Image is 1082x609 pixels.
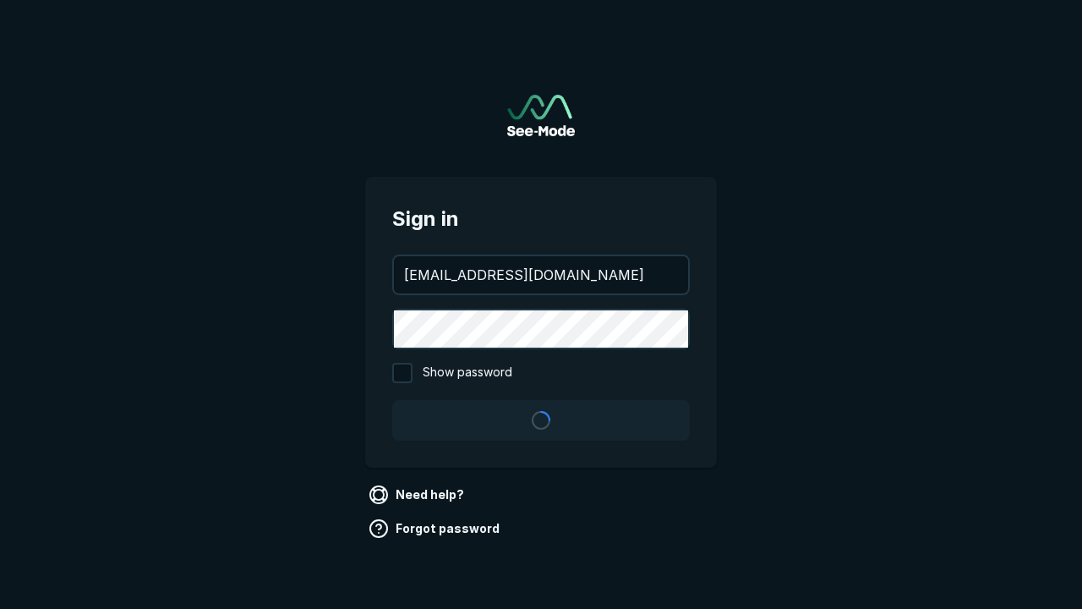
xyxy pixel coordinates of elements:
a: Forgot password [365,515,506,542]
span: Sign in [392,204,690,234]
img: See-Mode Logo [507,95,575,136]
input: your@email.com [394,256,688,294]
a: Go to sign in [507,95,575,136]
span: Show password [423,363,512,383]
a: Need help? [365,481,471,508]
